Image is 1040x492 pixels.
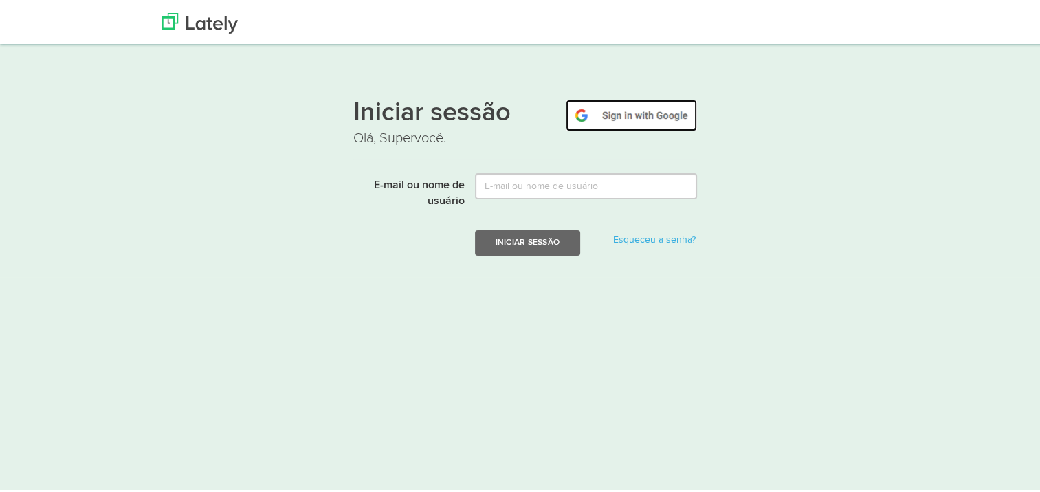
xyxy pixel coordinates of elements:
img: Ultimamente [162,10,238,31]
input: E-mail ou nome de usuário [475,170,697,197]
font: Iniciar sessão [353,98,511,124]
p: Olá, Supervocê. [353,126,697,146]
a: Esqueceu a senha? [613,232,696,242]
label: E-mail ou nome de usuário [343,170,465,207]
button: Iniciar sessão [475,227,580,253]
img: google-signin.png [566,97,697,128]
